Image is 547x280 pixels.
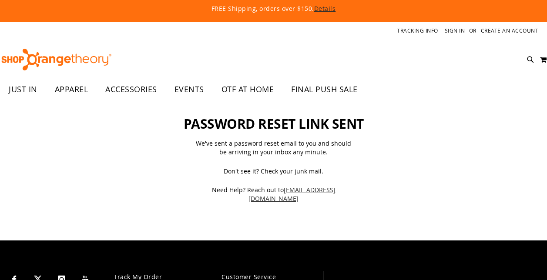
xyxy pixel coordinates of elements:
span: Need Help? Reach out to [193,186,354,203]
h1: Password reset link sent [172,104,375,132]
p: FREE Shipping, orders over $150. [31,4,516,13]
span: APPAREL [55,80,88,99]
span: Don't see it? Check your junk mail. [193,167,354,176]
a: [EMAIL_ADDRESS][DOMAIN_NAME] [248,186,336,203]
a: Details [314,4,336,13]
span: OTF AT HOME [221,80,274,99]
a: Sign In [445,27,465,34]
a: EVENTS [166,80,213,100]
a: APPAREL [46,80,97,100]
a: FINAL PUSH SALE [282,80,366,100]
a: Tracking Info [397,27,438,34]
a: ACCESSORIES [97,80,166,100]
span: JUST IN [9,80,37,99]
span: FINAL PUSH SALE [291,80,358,99]
span: We've sent a password reset email to you and should be arriving in your inbox any minute. [193,139,354,157]
span: EVENTS [175,80,204,99]
a: Create an Account [481,27,539,34]
span: ACCESSORIES [105,80,157,99]
a: OTF AT HOME [213,80,283,100]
